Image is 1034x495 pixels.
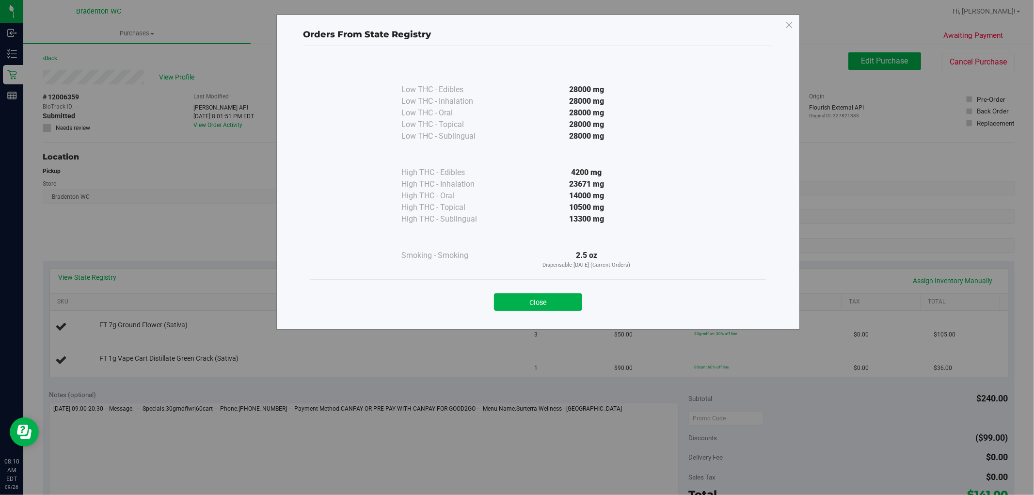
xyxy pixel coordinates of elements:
div: 2.5 oz [498,250,675,270]
div: 10500 mg [498,202,675,213]
div: 4200 mg [498,167,675,178]
div: 28000 mg [498,130,675,142]
button: Close [494,293,582,311]
div: 13300 mg [498,213,675,225]
div: High THC - Inhalation [401,178,498,190]
div: Low THC - Topical [401,119,498,130]
span: Orders From State Registry [303,29,431,40]
p: Dispensable [DATE] (Current Orders) [498,261,675,270]
div: Smoking - Smoking [401,250,498,261]
iframe: Resource center [10,417,39,447]
div: 28000 mg [498,96,675,107]
div: 28000 mg [498,119,675,130]
div: 28000 mg [498,84,675,96]
div: High THC - Oral [401,190,498,202]
div: Low THC - Edibles [401,84,498,96]
div: High THC - Topical [401,202,498,213]
div: 28000 mg [498,107,675,119]
div: Low THC - Oral [401,107,498,119]
div: 23671 mg [498,178,675,190]
div: High THC - Edibles [401,167,498,178]
div: 14000 mg [498,190,675,202]
div: High THC - Sublingual [401,213,498,225]
div: Low THC - Sublingual [401,130,498,142]
div: Low THC - Inhalation [401,96,498,107]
